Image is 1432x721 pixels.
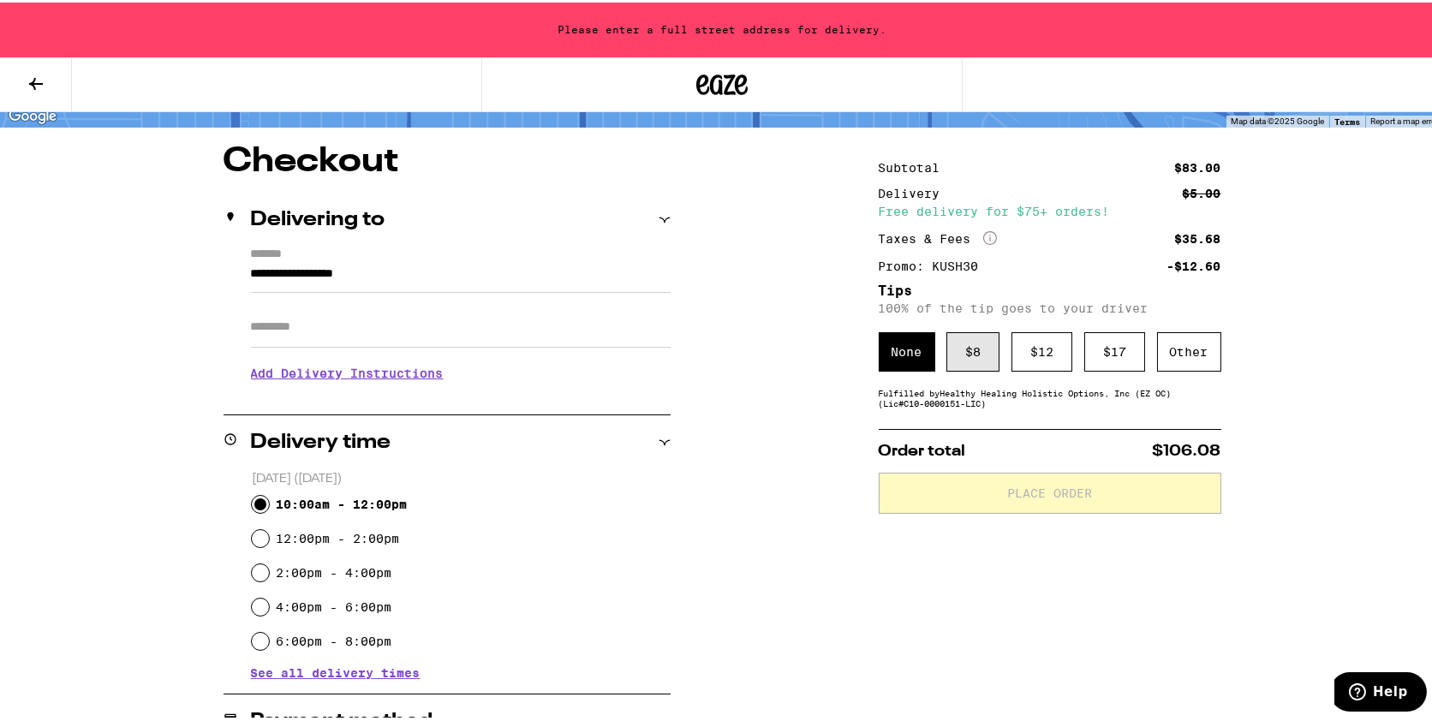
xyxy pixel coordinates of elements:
[879,258,991,270] div: Promo: KUSH30
[251,390,671,404] p: We'll contact you at [PHONE_NUMBER] when we arrive
[252,468,671,485] p: [DATE] ([DATE])
[276,598,391,611] label: 4:00pm - 6:00pm
[1183,185,1221,197] div: $5.00
[879,441,966,456] span: Order total
[276,632,391,646] label: 6:00pm - 8:00pm
[251,351,671,390] h3: Add Delivery Instructions
[879,299,1221,313] p: 100% of the tip goes to your driver
[1153,441,1221,456] span: $106.08
[879,203,1221,215] div: Free delivery for $75+ orders!
[946,330,999,369] div: $ 8
[1175,230,1221,242] div: $35.68
[879,385,1221,406] div: Fulfilled by Healthy Healing Holistic Options, Inc (EZ OC) (Lic# C10-0000151-LIC )
[1231,114,1324,123] span: Map data ©2025 Google
[1334,114,1360,124] a: Terms
[879,185,952,197] div: Delivery
[276,563,391,577] label: 2:00pm - 4:00pm
[224,142,671,176] h1: Checkout
[4,103,61,125] img: Google
[879,330,935,369] div: None
[1175,159,1221,171] div: $83.00
[251,207,385,228] h2: Delivering to
[1011,330,1072,369] div: $ 12
[1167,258,1221,270] div: -$12.60
[4,103,61,125] a: Open this area in Google Maps (opens a new window)
[1084,330,1145,369] div: $ 17
[1157,330,1221,369] div: Other
[879,282,1221,295] h5: Tips
[879,470,1221,511] button: Place Order
[276,495,407,509] label: 10:00am - 12:00pm
[251,430,391,450] h2: Delivery time
[879,159,952,171] div: Subtotal
[1007,485,1092,497] span: Place Order
[879,229,997,244] div: Taxes & Fees
[1334,670,1427,712] iframe: Opens a widget where you can find more information
[251,664,421,676] button: See all delivery times
[276,529,399,543] label: 12:00pm - 2:00pm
